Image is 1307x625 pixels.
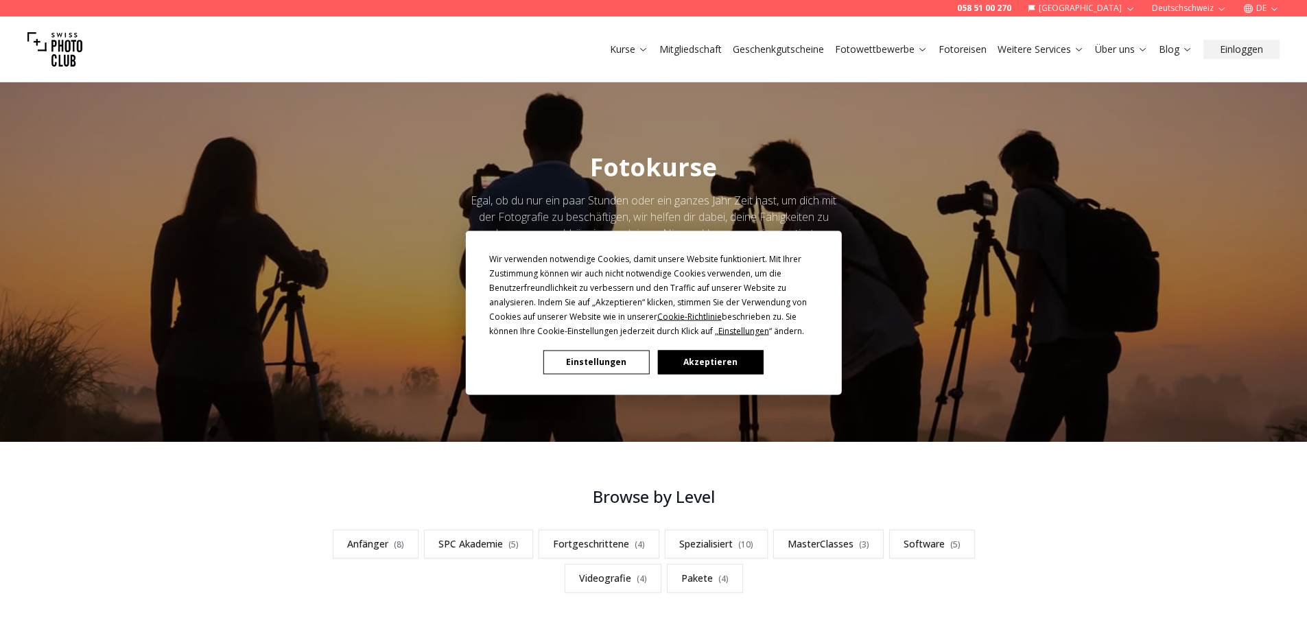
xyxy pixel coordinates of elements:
button: Einstellungen [543,350,649,374]
div: Cookie Consent Prompt [465,231,841,394]
button: Akzeptieren [657,350,763,374]
span: Einstellungen [718,325,769,336]
div: Wir verwenden notwendige Cookies, damit unsere Website funktioniert. Mit Ihrer Zustimmung können ... [489,251,819,338]
span: Cookie-Richtlinie [657,310,722,322]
